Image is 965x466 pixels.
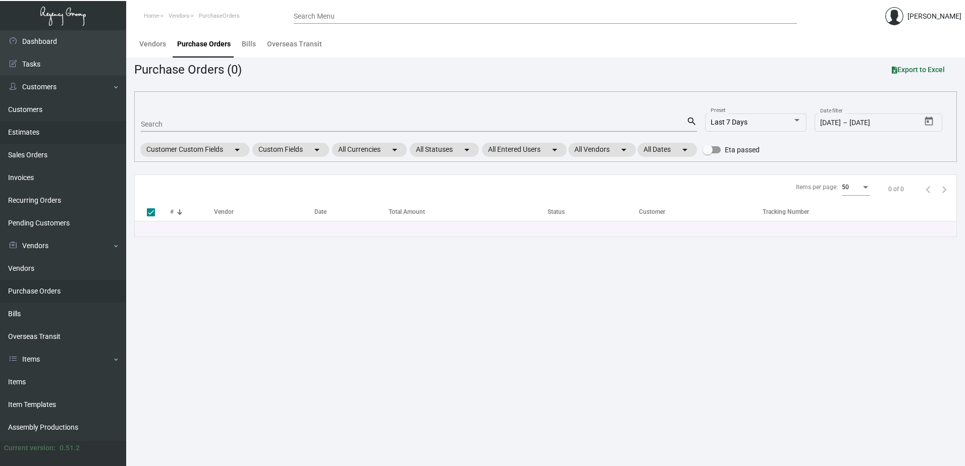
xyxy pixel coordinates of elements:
[311,144,323,156] mat-icon: arrow_drop_down
[389,207,425,216] div: Total Amount
[548,207,639,216] div: Status
[725,144,760,156] span: Eta passed
[639,207,763,216] div: Customer
[639,207,665,216] div: Customer
[231,144,243,156] mat-icon: arrow_drop_down
[679,144,691,156] mat-icon: arrow_drop_down
[170,207,174,216] div: #
[252,143,329,157] mat-chip: Custom Fields
[892,66,945,74] span: Export to Excel
[820,119,841,127] input: Start date
[144,13,159,19] span: Home
[140,143,249,157] mat-chip: Customer Custom Fields
[482,143,567,157] mat-chip: All Entered Users
[177,39,231,49] div: Purchase Orders
[618,144,630,156] mat-icon: arrow_drop_down
[637,143,697,157] mat-chip: All Dates
[549,144,561,156] mat-icon: arrow_drop_down
[842,184,849,191] span: 50
[796,183,838,192] div: Items per page:
[389,207,547,216] div: Total Amount
[4,443,56,453] div: Current version:
[842,184,870,191] mat-select: Items per page:
[763,207,809,216] div: Tracking Number
[686,115,697,128] mat-icon: search
[314,207,389,216] div: Date
[332,143,407,157] mat-chip: All Currencies
[461,144,473,156] mat-icon: arrow_drop_down
[921,113,937,130] button: Open calendar
[849,119,898,127] input: End date
[134,61,242,79] div: Purchase Orders (0)
[888,185,904,194] div: 0 of 0
[199,13,240,19] span: PurchaseOrders
[410,143,479,157] mat-chip: All Statuses
[936,181,952,197] button: Next page
[267,39,322,49] div: Overseas Transit
[314,207,327,216] div: Date
[885,7,903,25] img: admin@bootstrapmaster.com
[711,118,747,126] span: Last 7 Days
[884,61,953,79] button: Export to Excel
[169,13,189,19] span: Vendors
[907,11,961,22] div: [PERSON_NAME]
[568,143,636,157] mat-chip: All Vendors
[170,207,214,216] div: #
[214,207,314,216] div: Vendor
[389,144,401,156] mat-icon: arrow_drop_down
[548,207,565,216] div: Status
[920,181,936,197] button: Previous page
[763,207,956,216] div: Tracking Number
[214,207,234,216] div: Vendor
[242,39,256,49] div: Bills
[60,443,80,453] div: 0.51.2
[843,119,847,127] span: –
[139,39,166,49] div: Vendors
